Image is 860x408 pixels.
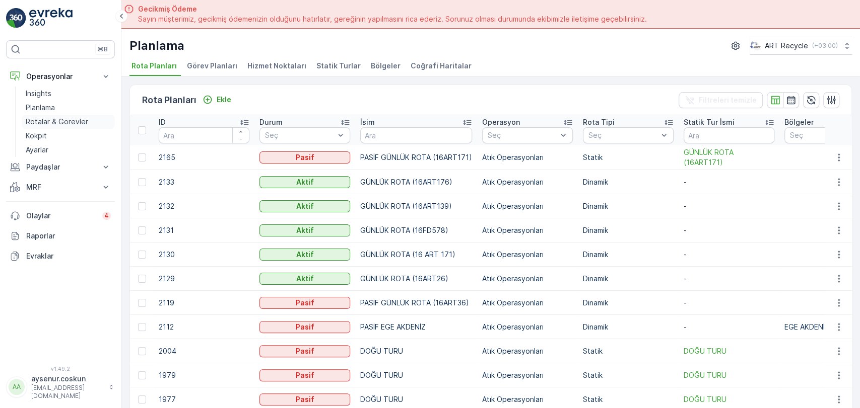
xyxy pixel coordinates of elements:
[578,218,679,242] td: Dinamik
[477,242,578,267] td: Atık Operasyonları
[259,200,350,212] button: Aktif
[22,87,115,101] a: Insights
[578,363,679,387] td: Statik
[296,394,314,404] p: Pasif
[6,157,115,177] button: Paydaşlar
[812,42,838,50] p: ( +03:00 )
[26,103,55,113] p: Planlama
[296,152,314,162] p: Pasif
[154,170,254,194] td: 2133
[684,225,774,235] p: -
[355,363,477,387] td: DOĞU TURU
[187,61,237,71] span: Görev Planları
[22,101,115,115] a: Planlama
[138,395,146,403] div: Toggle Row Selected
[26,117,88,127] p: Rotalar & Görevler
[360,117,375,127] p: İsim
[154,218,254,242] td: 2131
[684,298,774,308] p: -
[199,94,235,106] button: Ekle
[26,89,51,99] p: Insights
[159,117,166,127] p: ID
[360,127,472,143] input: Ara
[154,242,254,267] td: 2130
[477,363,578,387] td: Atık Operasyonları
[6,66,115,87] button: Operasyonlar
[355,291,477,315] td: PASİF GÜNLÜK ROTA (16ART36)
[477,194,578,218] td: Atık Operasyonları
[259,224,350,236] button: Aktif
[477,339,578,363] td: Atık Operasyonları
[296,201,314,211] p: Aktif
[26,162,95,172] p: Paydaşlar
[26,131,47,141] p: Kokpit
[6,206,115,226] a: Olaylar4
[26,231,111,241] p: Raporlar
[104,212,109,220] p: 4
[684,117,735,127] p: Statik Tur İsmi
[138,251,146,259] div: Toggle Row Selected
[482,117,520,127] p: Operasyon
[26,251,111,261] p: Evraklar
[296,250,314,260] p: Aktif
[259,369,350,381] button: Pasif
[138,347,146,355] div: Toggle Row Selected
[138,323,146,331] div: Toggle Row Selected
[159,127,249,143] input: Ara
[259,117,283,127] p: Durum
[477,291,578,315] td: Atık Operasyonları
[31,374,104,384] p: aysenur.coskun
[355,242,477,267] td: GÜNLÜK ROTA (16 ART 171)
[154,339,254,363] td: 2004
[355,267,477,291] td: GÜNLÜK ROTA (16ART26)
[138,299,146,307] div: Toggle Row Selected
[138,371,146,379] div: Toggle Row Selected
[259,321,350,333] button: Pasif
[296,298,314,308] p: Pasif
[355,339,477,363] td: DOĞU TURU
[477,315,578,339] td: Atık Operasyonları
[259,273,350,285] button: Aktif
[355,218,477,242] td: GÜNLÜK ROTA (16FD578)
[22,115,115,129] a: Rotalar & Görevler
[684,370,774,380] a: DOĞU TURU
[259,393,350,405] button: Pasif
[154,145,254,170] td: 2165
[217,95,231,105] p: Ekle
[578,242,679,267] td: Dinamik
[477,218,578,242] td: Atık Operasyonları
[265,130,335,140] p: Seç
[699,95,757,105] p: Filtreleri temizle
[684,201,774,211] p: -
[684,250,774,260] p: -
[142,93,196,107] p: Rota Planları
[684,322,774,332] p: -
[750,37,852,55] button: ART Recycle(+03:00)
[6,226,115,246] a: Raporlar
[259,297,350,309] button: Pasif
[588,130,658,140] p: Seç
[684,177,774,187] p: -
[6,8,26,28] img: logo
[488,130,557,140] p: Seç
[477,267,578,291] td: Atık Operasyonları
[578,194,679,218] td: Dinamik
[296,370,314,380] p: Pasif
[355,315,477,339] td: PASİF EGE AKDENİZ
[684,346,774,356] span: DOĞU TURU
[247,61,306,71] span: Hizmet Noktaları
[6,177,115,197] button: MRF
[259,151,350,164] button: Pasif
[29,8,73,28] img: logo_light-DOdMpM7g.png
[6,246,115,266] a: Evraklar
[296,274,314,284] p: Aktif
[26,182,95,192] p: MRF
[154,267,254,291] td: 2129
[138,226,146,234] div: Toggle Row Selected
[578,267,679,291] td: Dinamik
[578,145,679,170] td: Statik
[679,92,763,108] button: Filtreleri temizle
[411,61,472,71] span: Coğrafi Haritalar
[26,211,96,221] p: Olaylar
